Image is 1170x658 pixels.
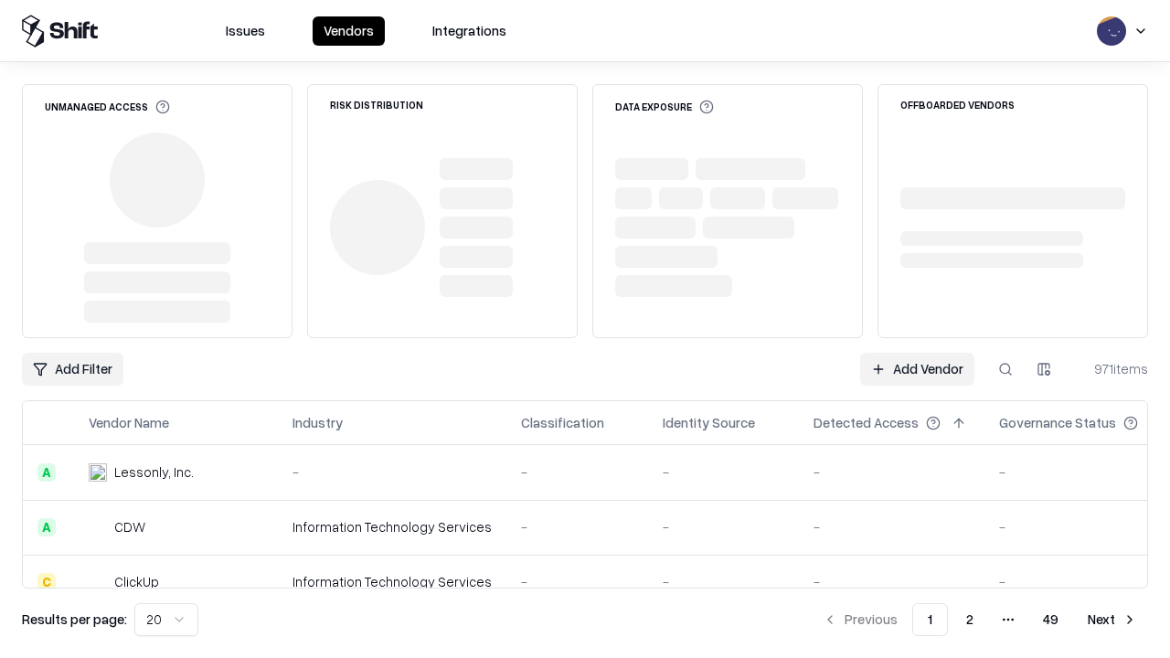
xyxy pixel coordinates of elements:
[89,518,107,536] img: CDW
[89,413,169,432] div: Vendor Name
[814,462,970,482] div: -
[812,603,1148,636] nav: pagination
[45,100,170,114] div: Unmanaged Access
[114,462,194,482] div: Lessonly, Inc.
[1028,603,1073,636] button: 49
[292,572,492,591] div: Information Technology Services
[89,463,107,482] img: Lessonly, Inc.
[292,413,343,432] div: Industry
[663,413,755,432] div: Identity Source
[1075,359,1148,378] div: 971 items
[663,462,784,482] div: -
[22,353,123,386] button: Add Filter
[999,517,1167,536] div: -
[952,603,988,636] button: 2
[999,413,1116,432] div: Governance Status
[1077,603,1148,636] button: Next
[114,517,145,536] div: CDW
[292,517,492,536] div: Information Technology Services
[999,462,1167,482] div: -
[999,572,1167,591] div: -
[292,462,492,482] div: -
[900,100,1015,110] div: Offboarded Vendors
[663,572,784,591] div: -
[330,100,423,110] div: Risk Distribution
[313,16,385,46] button: Vendors
[114,572,159,591] div: ClickUp
[421,16,517,46] button: Integrations
[615,100,714,114] div: Data Exposure
[814,572,970,591] div: -
[37,573,56,591] div: C
[521,462,633,482] div: -
[814,413,919,432] div: Detected Access
[215,16,276,46] button: Issues
[521,413,604,432] div: Classification
[89,573,107,591] img: ClickUp
[860,353,974,386] a: Add Vendor
[521,572,633,591] div: -
[22,610,127,629] p: Results per page:
[814,517,970,536] div: -
[37,518,56,536] div: A
[663,517,784,536] div: -
[37,463,56,482] div: A
[912,603,948,636] button: 1
[521,517,633,536] div: -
